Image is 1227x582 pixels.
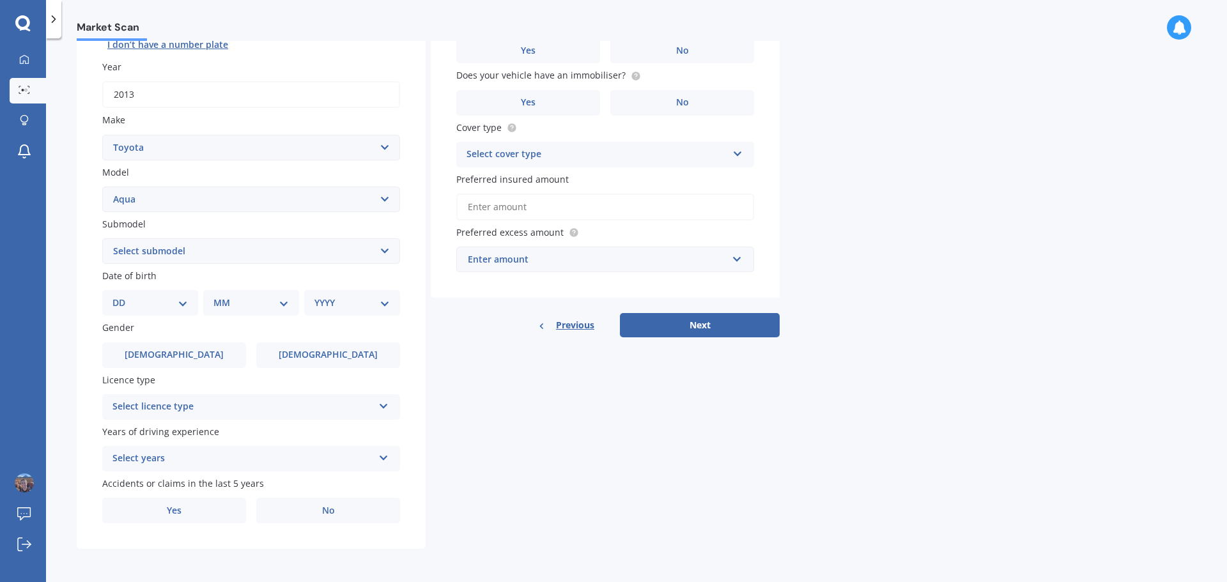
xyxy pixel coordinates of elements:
span: Model [102,166,129,178]
span: Yes [521,97,536,108]
span: [DEMOGRAPHIC_DATA] [125,349,224,360]
span: Make [102,114,125,126]
span: Accidents or claims in the last 5 years [102,477,264,489]
span: Submodel [102,218,146,230]
span: No [676,97,689,108]
span: Market Scan [77,21,147,38]
input: Enter amount [456,194,754,220]
span: Gender [102,322,134,334]
span: No [322,505,335,516]
div: Select licence type [112,399,373,415]
div: Enter amount [468,252,727,266]
span: Years of driving experience [102,425,219,438]
span: [DEMOGRAPHIC_DATA] [279,349,378,360]
button: Next [620,313,780,337]
span: Yes [167,505,181,516]
span: Preferred excess amount [456,226,564,238]
span: Cover type [456,121,502,134]
span: Preferred insured amount [456,173,569,185]
img: ACg8ocLiDEtU42L5NSJvY4cS5cGj9RDYpVm_qOMkukIx1l69SCmhRagW=s96-c [15,473,34,493]
span: Year [102,61,121,73]
span: No [676,45,689,56]
span: Yes [521,45,536,56]
button: I don’t have a number plate [102,34,233,55]
div: Select years [112,451,373,466]
input: YYYY [102,81,400,108]
span: Does your vehicle have an immobiliser? [456,70,626,82]
span: Previous [556,316,594,335]
div: Select cover type [467,147,727,162]
span: Date of birth [102,270,157,282]
span: Licence type [102,374,155,386]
